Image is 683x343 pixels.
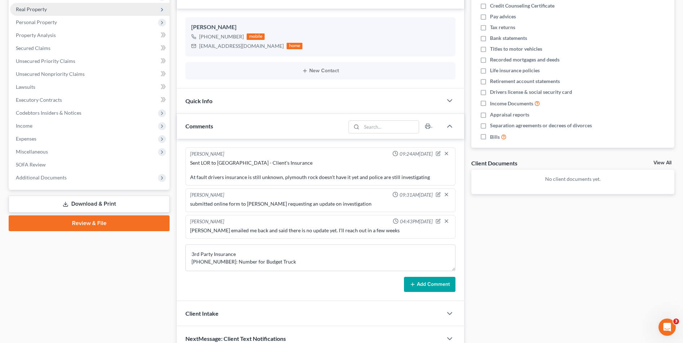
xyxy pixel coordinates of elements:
[10,68,170,81] a: Unsecured Nonpriority Claims
[400,192,433,198] span: 09:31AM[DATE]
[190,218,224,225] div: [PERSON_NAME]
[16,58,75,64] span: Unsecured Priority Claims
[16,19,57,25] span: Personal Property
[490,122,592,129] span: Separation agreements or decrees of divorces
[400,151,433,157] span: 09:24AM[DATE]
[16,97,62,103] span: Executory Contracts
[673,319,679,324] span: 3
[10,55,170,68] a: Unsecured Priority Claims
[16,148,48,155] span: Miscellaneous
[190,151,224,158] div: [PERSON_NAME]
[490,2,554,9] span: Credit Counseling Certificate
[16,45,50,51] span: Secured Claims
[16,123,32,129] span: Income
[9,215,170,231] a: Review & File
[10,93,170,106] a: Executory Contracts
[16,161,46,168] span: SOFA Review
[16,110,81,116] span: Codebtors Insiders & Notices
[490,133,500,141] span: Bills
[10,81,170,93] a: Lawsuits
[185,97,212,104] span: Quick Info
[490,24,515,31] span: Tax returns
[659,319,676,336] iframe: Intercom live chat
[490,111,529,118] span: Appraisal reports
[490,67,540,74] span: Life insurance policies
[185,123,213,129] span: Comments
[190,227,451,234] div: [PERSON_NAME] emailed me back and said there is no update yet. I'll reach out in a few weeks
[16,6,47,12] span: Real Property
[191,68,450,74] button: New Contact
[185,335,286,342] span: NextMessage: Client Text Notifications
[10,158,170,171] a: SOFA Review
[16,136,36,142] span: Expenses
[404,277,455,292] button: Add Comment
[10,42,170,55] a: Secured Claims
[490,88,572,96] span: Drivers license & social security card
[490,100,533,107] span: Income Documents
[10,29,170,42] a: Property Analysis
[185,310,219,317] span: Client Intake
[361,121,419,133] input: Search...
[477,175,669,183] p: No client documents yet.
[9,196,170,212] a: Download & Print
[16,174,67,180] span: Additional Documents
[16,84,35,90] span: Lawsuits
[190,192,224,199] div: [PERSON_NAME]
[490,78,560,85] span: Retirement account statements
[190,200,451,207] div: submitted online form to [PERSON_NAME] requesting an update on investigation
[199,42,284,50] div: [EMAIL_ADDRESS][DOMAIN_NAME]
[490,35,527,42] span: Bank statements
[16,32,56,38] span: Property Analysis
[190,159,451,181] div: Sent LOR to [GEOGRAPHIC_DATA] - Client's Insurance At fault drivers insurance is still unknown, p...
[199,33,244,40] div: [PHONE_NUMBER]
[247,33,265,40] div: mobile
[490,56,560,63] span: Recorded mortgages and deeds
[16,71,85,77] span: Unsecured Nonpriority Claims
[400,218,433,225] span: 04:43PM[DATE]
[490,13,516,20] span: Pay advices
[191,23,450,32] div: [PERSON_NAME]
[490,45,542,52] span: Titles to motor vehicles
[653,160,671,165] a: View All
[287,43,302,49] div: home
[471,159,517,167] div: Client Documents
